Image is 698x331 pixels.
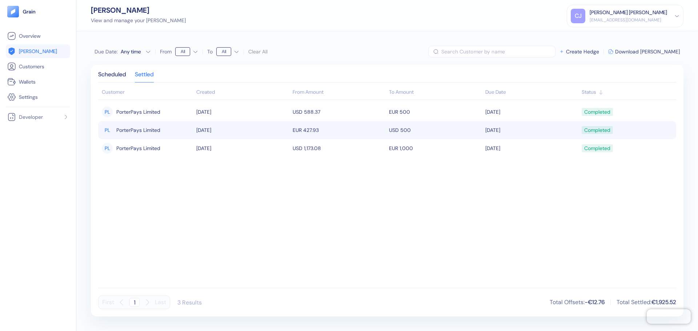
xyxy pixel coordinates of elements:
button: Create Hedge [559,49,599,54]
a: Settings [7,93,69,101]
div: Completed [584,142,610,154]
div: [PERSON_NAME] [91,7,186,14]
img: logo-tablet-V2.svg [7,6,19,17]
div: 3 Results [177,299,202,306]
span: Download [PERSON_NAME] [615,49,680,54]
td: [DATE] [484,121,580,139]
td: EUR 1,000 [387,139,484,157]
div: Completed [584,106,610,118]
label: To [207,49,213,54]
div: Sort ascending [196,88,289,96]
span: Developer [19,113,43,121]
div: CJ [571,9,585,23]
div: Completed [584,124,610,136]
th: To Amount [387,85,484,100]
span: -€12.76 [585,298,605,306]
span: Customers [19,63,44,70]
span: Settings [19,93,38,101]
label: From [160,49,172,54]
div: Scheduled [98,72,126,82]
button: First [102,295,114,309]
td: [DATE] [194,103,291,121]
th: Customer [98,85,194,100]
div: Total Settled : [617,298,676,307]
iframe: Chatra live chat [647,309,691,324]
td: EUR 500 [387,103,484,121]
span: Overview [19,32,40,40]
span: PorterPays Limited [116,142,160,154]
div: PL [102,106,113,117]
a: Customers [7,62,69,71]
span: [PERSON_NAME] [19,48,57,55]
input: Search Customer by name [441,46,555,57]
span: Wallets [19,78,36,85]
button: To [216,46,239,57]
td: [DATE] [484,103,580,121]
td: USD 1,173.08 [291,139,387,157]
button: From [175,46,198,57]
td: [DATE] [484,139,580,157]
td: EUR 427.93 [291,121,387,139]
td: USD 500 [387,121,484,139]
th: From Amount [291,85,387,100]
div: PL [102,125,113,136]
span: Create Hedge [566,49,599,54]
div: PL [102,143,113,154]
div: [PERSON_NAME] [PERSON_NAME] [590,9,667,16]
td: USD 588.37 [291,103,387,121]
div: [EMAIL_ADDRESS][DOMAIN_NAME] [590,17,667,23]
span: PorterPays Limited [116,124,160,136]
a: Overview [7,32,69,40]
a: Wallets [7,77,69,86]
img: logo [23,9,36,14]
button: Download [PERSON_NAME] [608,49,680,54]
div: Sort ascending [485,88,578,96]
span: €1,925.52 [651,298,676,306]
span: PorterPays Limited [116,106,160,118]
button: Last [155,295,166,309]
div: View and manage your [PERSON_NAME] [91,17,186,24]
td: [DATE] [194,139,291,157]
div: Total Offsets : [550,298,605,307]
td: [DATE] [194,121,291,139]
button: Due Date:Any time [95,48,151,55]
a: [PERSON_NAME] [7,47,69,56]
span: Due Date : [95,48,118,55]
div: Settled [135,72,154,82]
div: Sort ascending [582,88,673,96]
div: Any time [121,48,143,55]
